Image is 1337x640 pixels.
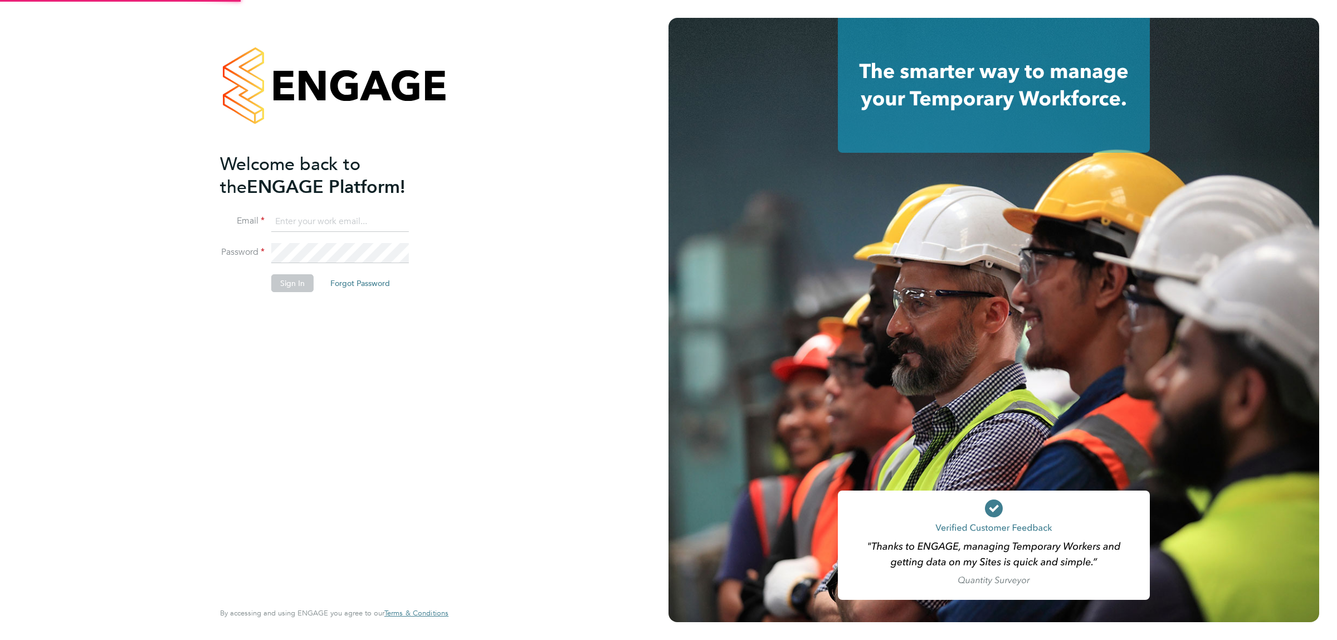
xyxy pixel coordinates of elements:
span: Terms & Conditions [384,608,448,618]
span: Welcome back to the [220,153,360,198]
h2: ENGAGE Platform! [220,153,437,198]
a: Terms & Conditions [384,609,448,618]
label: Email [220,215,265,227]
button: Forgot Password [321,274,399,292]
button: Sign In [271,274,314,292]
input: Enter your work email... [271,212,409,232]
span: By accessing and using ENGAGE you agree to our [220,608,448,618]
label: Password [220,246,265,258]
